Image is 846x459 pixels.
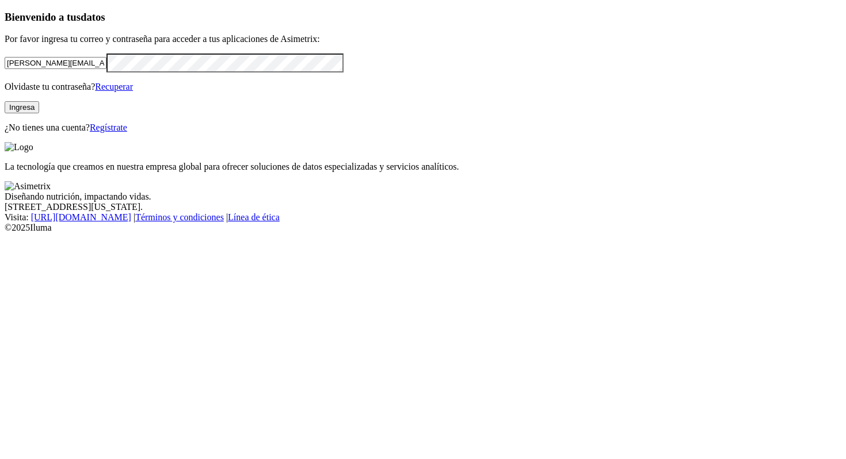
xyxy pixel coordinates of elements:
[90,123,127,132] a: Regístrate
[5,34,841,44] p: Por favor ingresa tu correo y contraseña para acceder a tus aplicaciones de Asimetrix:
[5,202,841,212] div: [STREET_ADDRESS][US_STATE].
[135,212,224,222] a: Términos y condiciones
[5,101,39,113] button: Ingresa
[81,11,105,23] span: datos
[5,123,841,133] p: ¿No tienes una cuenta?
[5,142,33,152] img: Logo
[5,57,106,69] input: Tu correo
[5,223,841,233] div: © 2025 Iluma
[5,192,841,202] div: Diseñando nutrición, impactando vidas.
[5,212,841,223] div: Visita : | |
[228,212,280,222] a: Línea de ética
[95,82,133,91] a: Recuperar
[5,162,841,172] p: La tecnología que creamos en nuestra empresa global para ofrecer soluciones de datos especializad...
[5,82,841,92] p: Olvidaste tu contraseña?
[5,11,841,24] h3: Bienvenido a tus
[31,212,131,222] a: [URL][DOMAIN_NAME]
[5,181,51,192] img: Asimetrix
